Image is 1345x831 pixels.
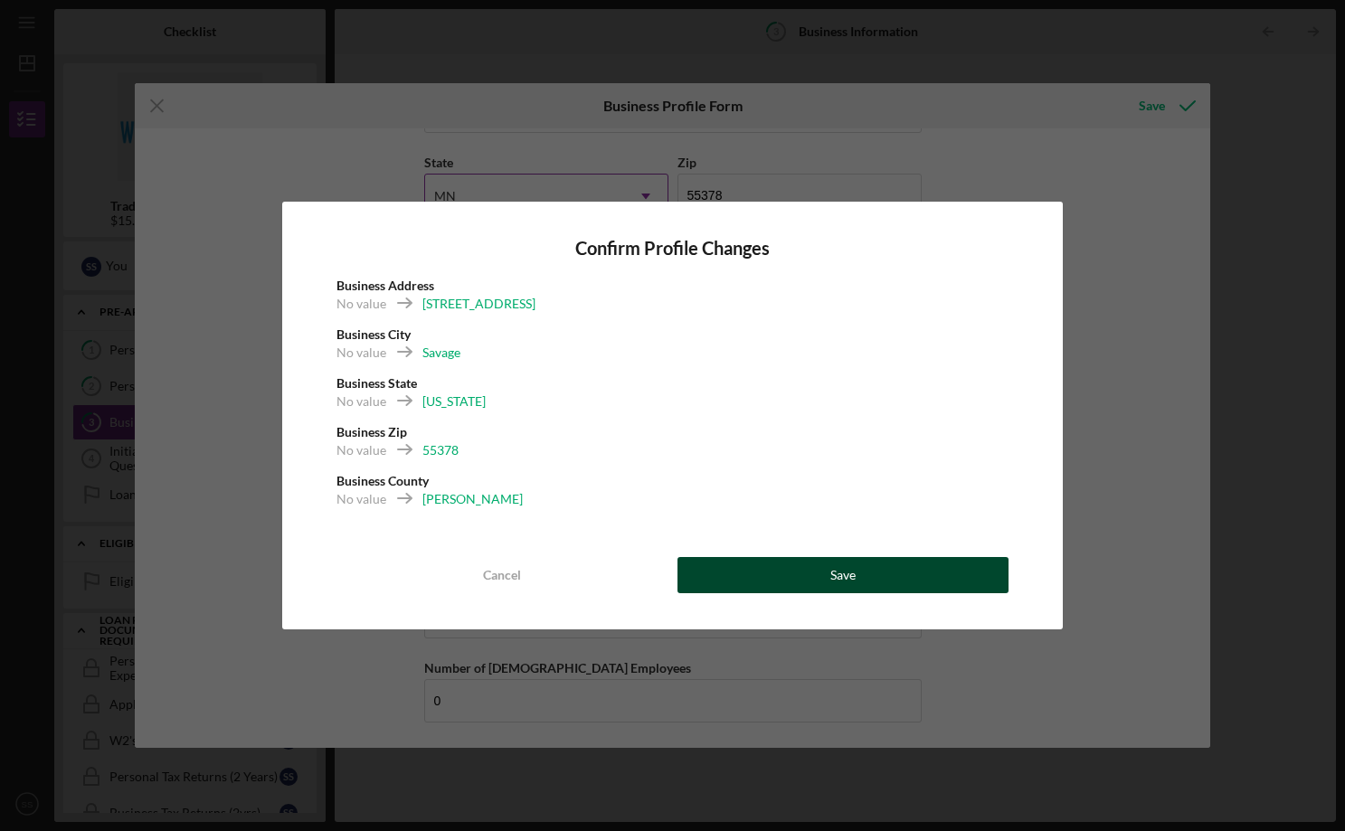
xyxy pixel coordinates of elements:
[336,557,668,593] button: Cancel
[336,344,386,362] div: No value
[422,344,460,362] div: Savage
[830,557,856,593] div: Save
[336,238,1009,259] h4: Confirm Profile Changes
[422,490,523,508] div: [PERSON_NAME]
[336,490,386,508] div: No value
[483,557,521,593] div: Cancel
[336,326,411,342] b: Business City
[422,441,459,459] div: 55378
[677,557,1009,593] button: Save
[336,424,407,439] b: Business Zip
[336,295,386,313] div: No value
[422,392,486,411] div: [US_STATE]
[336,392,386,411] div: No value
[422,295,535,313] div: [STREET_ADDRESS]
[336,278,434,293] b: Business Address
[336,473,429,488] b: Business County
[336,441,386,459] div: No value
[336,375,417,391] b: Business State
